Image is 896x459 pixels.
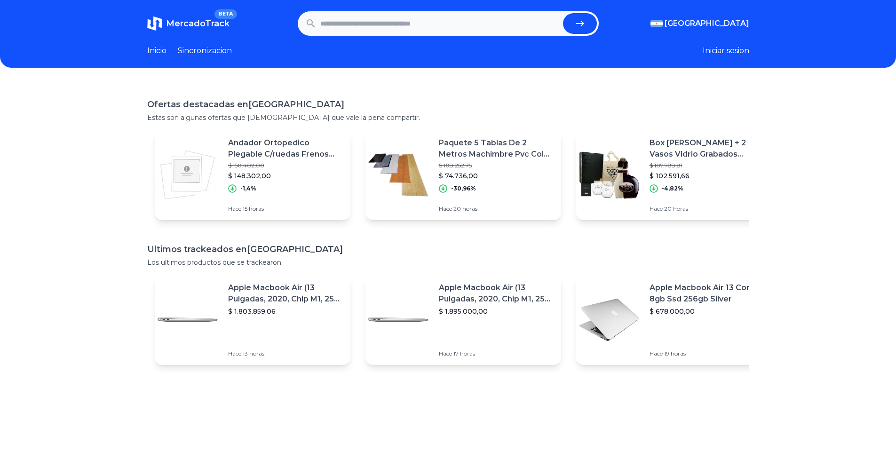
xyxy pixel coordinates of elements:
[650,18,749,29] button: [GEOGRAPHIC_DATA]
[147,16,230,31] a: MercadoTrackBETA
[650,137,764,160] p: Box [PERSON_NAME] + 2 Vasos Vidrio Grabados Regalo Caja
[650,205,764,213] p: Hace 20 horas
[147,258,749,267] p: Los ultimos productos que se trackearon.
[228,307,343,316] p: $ 1.803.859,06
[147,243,749,256] h1: Ultimos trackeados en [GEOGRAPHIC_DATA]
[576,142,642,208] img: Featured image
[650,20,663,27] img: Argentina
[365,287,431,353] img: Featured image
[439,307,554,316] p: $ 1.895.000,00
[439,162,554,169] p: $ 108.252,75
[147,16,162,31] img: MercadoTrack
[228,282,343,305] p: Apple Macbook Air (13 Pulgadas, 2020, Chip M1, 256 Gb De Ssd, 8 Gb De Ram) - Plata
[240,185,256,192] p: -1,4%
[228,137,343,160] p: Andador Ortopedico Plegable C/ruedas Frenos Asientos Canasto
[166,18,230,29] span: MercadoTrack
[365,275,561,365] a: Featured imageApple Macbook Air (13 Pulgadas, 2020, Chip M1, 256 Gb De Ssd, 8 Gb De Ram) - Plata$...
[228,171,343,181] p: $ 148.302,00
[228,162,343,169] p: $ 150.402,00
[650,171,764,181] p: $ 102.591,66
[576,275,772,365] a: Featured imageApple Macbook Air 13 Core I5 8gb Ssd 256gb Silver$ 678.000,00Hace 19 horas
[650,307,764,316] p: $ 678.000,00
[703,45,749,56] button: Iniciar sesion
[155,142,221,208] img: Featured image
[650,162,764,169] p: $ 107.788,81
[228,350,343,357] p: Hace 13 horas
[228,205,343,213] p: Hace 15 horas
[439,137,554,160] p: Paquete 5 Tablas De 2 Metros Machimbre Pvc Color 250x8mm !
[650,282,764,305] p: Apple Macbook Air 13 Core I5 8gb Ssd 256gb Silver
[155,130,350,220] a: Featured imageAndador Ortopedico Plegable C/ruedas Frenos Asientos Canasto$ 150.402,00$ 148.302,0...
[439,282,554,305] p: Apple Macbook Air (13 Pulgadas, 2020, Chip M1, 256 Gb De Ssd, 8 Gb De Ram) - Plata
[650,350,764,357] p: Hace 19 horas
[365,130,561,220] a: Featured imagePaquete 5 Tablas De 2 Metros Machimbre Pvc Color 250x8mm !$ 108.252,75$ 74.736,00-3...
[365,142,431,208] img: Featured image
[439,350,554,357] p: Hace 17 horas
[147,98,749,111] h1: Ofertas destacadas en [GEOGRAPHIC_DATA]
[451,185,476,192] p: -30,96%
[147,45,167,56] a: Inicio
[576,130,772,220] a: Featured imageBox [PERSON_NAME] + 2 Vasos Vidrio Grabados Regalo Caja$ 107.788,81$ 102.591,66-4,8...
[147,113,749,122] p: Estas son algunas ofertas que [DEMOGRAPHIC_DATA] que vale la pena compartir.
[576,287,642,353] img: Featured image
[439,171,554,181] p: $ 74.736,00
[155,275,350,365] a: Featured imageApple Macbook Air (13 Pulgadas, 2020, Chip M1, 256 Gb De Ssd, 8 Gb De Ram) - Plata$...
[665,18,749,29] span: [GEOGRAPHIC_DATA]
[662,185,683,192] p: -4,82%
[178,45,232,56] a: Sincronizacion
[155,287,221,353] img: Featured image
[439,205,554,213] p: Hace 20 horas
[214,9,237,19] span: BETA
